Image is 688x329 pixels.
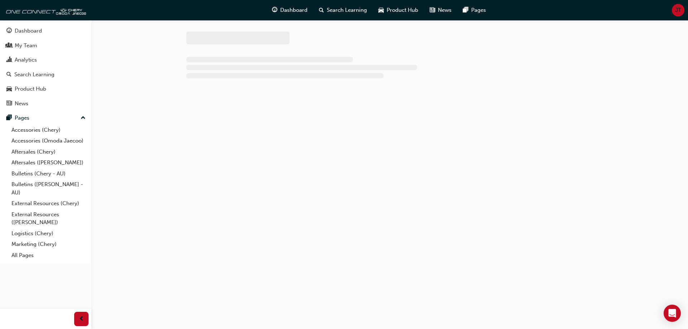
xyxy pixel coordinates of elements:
[15,85,46,93] div: Product Hub
[266,3,313,18] a: guage-iconDashboard
[319,6,324,15] span: search-icon
[3,68,89,81] a: Search Learning
[15,114,29,122] div: Pages
[9,168,89,179] a: Bulletins (Chery - AU)
[79,315,84,324] span: prev-icon
[664,305,681,322] div: Open Intercom Messenger
[9,239,89,250] a: Marketing (Chery)
[424,3,457,18] a: news-iconNews
[9,250,89,261] a: All Pages
[15,42,37,50] div: My Team
[4,3,86,17] img: oneconnect
[672,4,684,16] button: JT
[3,39,89,52] a: My Team
[378,6,384,15] span: car-icon
[81,113,86,123] span: up-icon
[6,28,12,34] span: guage-icon
[9,146,89,158] a: Aftersales (Chery)
[327,6,367,14] span: Search Learning
[471,6,486,14] span: Pages
[9,209,89,228] a: External Resources ([PERSON_NAME])
[9,135,89,146] a: Accessories (Omoda Jaecoo)
[6,43,12,49] span: people-icon
[9,198,89,209] a: External Resources (Chery)
[280,6,307,14] span: Dashboard
[9,228,89,239] a: Logistics (Chery)
[272,6,277,15] span: guage-icon
[3,111,89,125] button: Pages
[313,3,373,18] a: search-iconSearch Learning
[3,23,89,111] button: DashboardMy TeamAnalyticsSearch LearningProduct HubNews
[457,3,492,18] a: pages-iconPages
[6,57,12,63] span: chart-icon
[6,72,11,78] span: search-icon
[3,97,89,110] a: News
[675,6,681,14] span: JT
[3,53,89,67] a: Analytics
[3,82,89,96] a: Product Hub
[387,6,418,14] span: Product Hub
[9,125,89,136] a: Accessories (Chery)
[6,101,12,107] span: news-icon
[373,3,424,18] a: car-iconProduct Hub
[6,115,12,121] span: pages-icon
[463,6,468,15] span: pages-icon
[9,179,89,198] a: Bulletins ([PERSON_NAME] - AU)
[6,86,12,92] span: car-icon
[438,6,451,14] span: News
[9,157,89,168] a: Aftersales ([PERSON_NAME])
[3,24,89,38] a: Dashboard
[15,100,28,108] div: News
[15,56,37,64] div: Analytics
[15,27,42,35] div: Dashboard
[430,6,435,15] span: news-icon
[14,71,54,79] div: Search Learning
